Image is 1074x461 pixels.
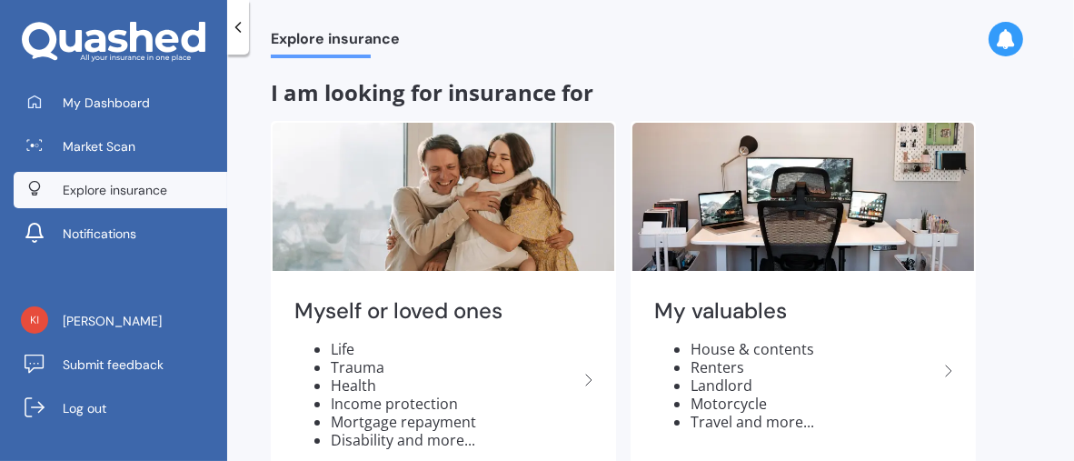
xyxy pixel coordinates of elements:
a: [PERSON_NAME] [14,303,227,339]
img: Myself or loved ones [273,123,614,271]
span: I am looking for insurance for [271,77,593,107]
a: Explore insurance [14,172,227,208]
span: Submit feedback [63,356,164,374]
a: Market Scan [14,128,227,165]
li: Life [331,340,578,358]
a: Log out [14,390,227,426]
a: Submit feedback [14,346,227,383]
span: Notifications [63,225,136,243]
li: Renters [691,358,938,376]
img: My valuables [632,123,974,271]
a: Notifications [14,215,227,252]
li: Trauma [331,358,578,376]
li: Mortgage repayment [331,413,578,431]
img: c8f0118581dc61dc3ba0b6e6521e02f4 [21,306,48,334]
span: Log out [63,399,106,417]
h2: My valuables [654,297,938,326]
li: Income protection [331,395,578,413]
span: My Dashboard [63,94,150,112]
li: House & contents [691,340,938,358]
span: [PERSON_NAME] [63,312,162,330]
li: Landlord [691,376,938,395]
li: Health [331,376,578,395]
h2: Myself or loved ones [294,297,578,326]
li: Travel and more... [691,413,938,431]
a: My Dashboard [14,85,227,121]
span: Explore insurance [63,181,167,199]
li: Disability and more... [331,431,578,449]
li: Motorcycle [691,395,938,413]
span: Explore insurance [271,30,400,55]
span: Market Scan [63,137,135,155]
